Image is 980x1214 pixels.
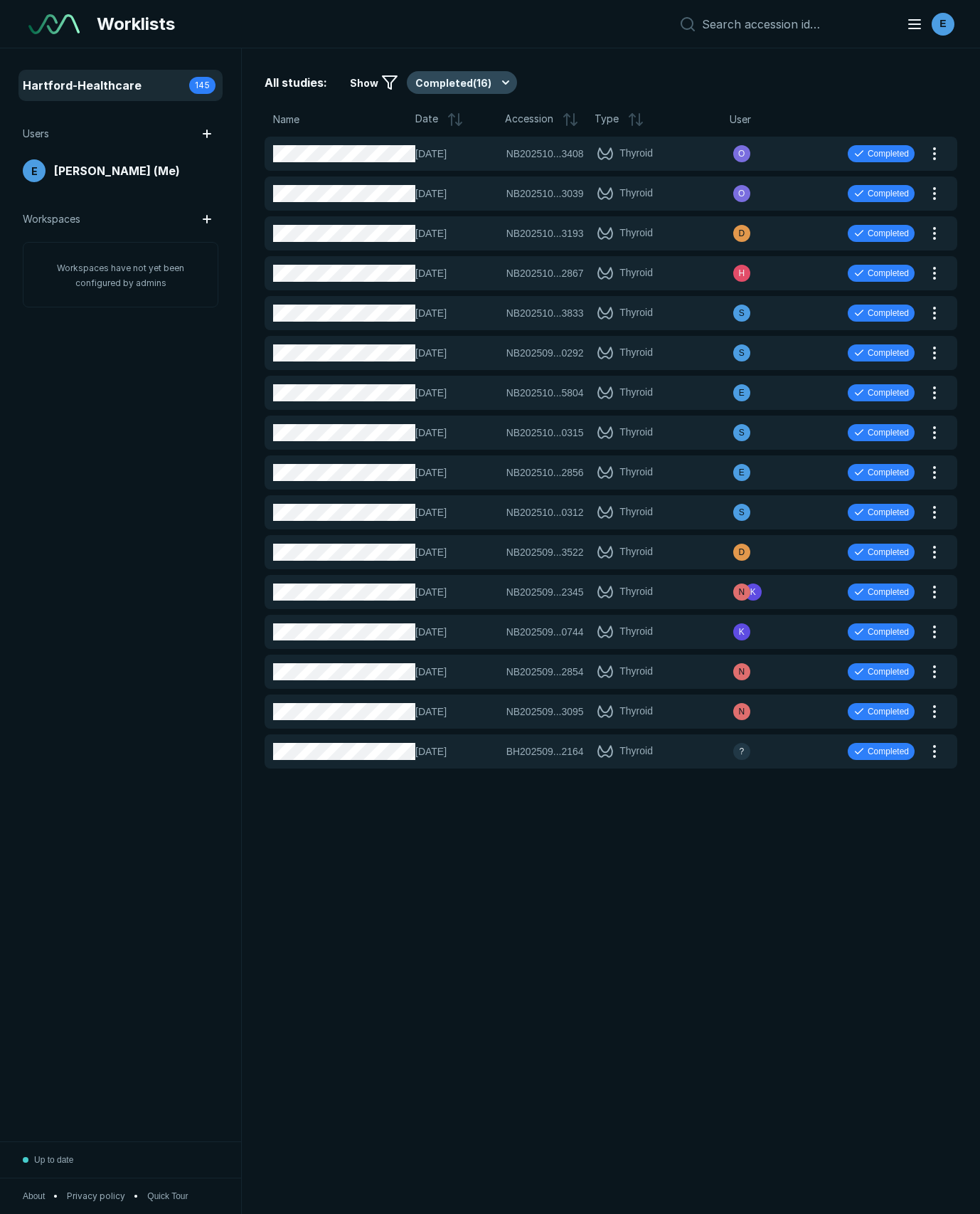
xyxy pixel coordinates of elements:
span: NB2025100203039 [506,186,584,201]
span: Thyroid [619,384,653,401]
span: [PERSON_NAME] (Me) [54,162,180,179]
span: NB2025100203193 [506,226,584,241]
div: Completed [848,584,915,601]
div: avatar-name [733,225,750,242]
span: • [134,1190,139,1203]
span: 145 [195,79,210,92]
div: Completed [848,623,915,640]
div: Completed [848,225,915,242]
div: Completed [848,384,915,401]
span: Thyroid [619,265,653,282]
span: NB2025100202867 [506,265,584,281]
span: Thyroid [619,464,653,481]
span: E [739,466,745,479]
div: avatar-name [733,623,750,640]
div: avatar-name [733,544,750,561]
div: avatar-name [733,305,750,322]
span: [DATE] [415,544,498,560]
span: Privacy policy [67,1190,125,1203]
button: [DATE]NB202509...3095Thyroidavatar-nameCompleted [265,695,923,729]
span: Worklists [97,11,175,37]
span: [DATE] [415,584,498,600]
span: NB2025092402345 [506,584,584,600]
span: Completed [868,745,909,758]
span: [DATE] [415,704,498,719]
span: E [739,386,745,399]
div: Completed [848,703,915,720]
span: Thyroid [619,424,653,441]
button: [DATE]NB202510...3193Thyroidavatar-nameCompleted [265,216,923,250]
div: avatar-name [733,743,750,760]
span: Completed [868,227,909,240]
button: [DATE]NB202510...2867Thyroidavatar-nameCompleted [265,256,923,290]
span: Thyroid [619,344,653,361]
span: S [739,506,745,519]
div: avatar-name [733,584,750,601]
div: avatar-name [733,344,750,361]
span: [DATE] [415,664,498,680]
div: Completed [848,305,915,322]
button: Completed(16) [407,71,517,94]
span: Users [23,126,49,142]
div: avatar-name [733,384,750,401]
div: avatar-name [733,464,750,481]
span: N [738,705,745,718]
div: avatar-name [745,584,762,601]
div: 145 [189,77,215,94]
span: H [738,267,745,280]
button: Quick Tour [147,1190,188,1203]
div: Completed [848,464,915,481]
span: Date [415,111,438,128]
span: Thyroid [619,623,653,640]
button: [DATE]NB202510...3833Thyroidavatar-nameCompleted [265,296,923,330]
span: Name [273,112,299,127]
span: Workspaces [23,211,80,227]
span: Thyroid [619,225,653,242]
span: NB2025100105804 [506,385,584,401]
span: NB2025091503095 [506,704,584,719]
span: NB2025100100315 [506,425,584,440]
span: Completed [868,386,909,399]
div: avatar-name [733,504,750,521]
span: ? [739,745,744,758]
span: Hartford-Healthcare [23,77,142,94]
button: [DATE]NB202509...0292Thyroidavatar-nameCompleted [265,336,923,370]
span: [DATE] [415,505,498,520]
div: avatar-name [733,185,750,202]
span: Thyroid [619,185,653,202]
span: NB2025100103833 [506,305,584,321]
span: Completed [868,705,909,718]
span: Workspaces have not yet been configured by admins [57,263,184,288]
a: avatar-name[PERSON_NAME] (Me) [20,157,221,185]
span: [DATE] [415,624,498,640]
span: [DATE] [415,305,498,321]
span: K [739,626,745,638]
span: NB2025092400744 [506,624,584,640]
button: [DATE]NB202510...5804Thyroidavatar-nameCompleted [265,376,923,410]
span: O [738,187,745,200]
span: Thyroid [619,703,653,720]
div: Completed [848,185,915,202]
div: avatar-name [733,703,750,720]
button: [DATE]NB202510...3408Thyroidavatar-nameCompleted [265,137,923,171]
button: [DATE]NB202509...3522Thyroidavatar-nameCompleted [265,535,923,569]
span: Completed [868,187,909,200]
span: O [738,147,745,160]
div: Completed [848,663,915,680]
span: NB2025091700292 [506,345,584,361]
a: See-Mode Logo [23,9,85,40]
span: E [939,16,946,31]
span: K [750,586,756,598]
span: [DATE] [415,385,498,401]
button: [DATE]NB202510...2856Thyroidavatar-nameCompleted [265,455,923,490]
span: User [730,112,751,127]
span: BH2025090202164 [506,744,584,759]
div: Completed [848,145,915,162]
span: NB2025092903522 [506,544,584,560]
span: Completed [868,307,909,320]
span: Completed [868,506,909,519]
div: avatar-name [733,145,750,162]
span: Completed [868,626,909,638]
span: [DATE] [415,345,498,361]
